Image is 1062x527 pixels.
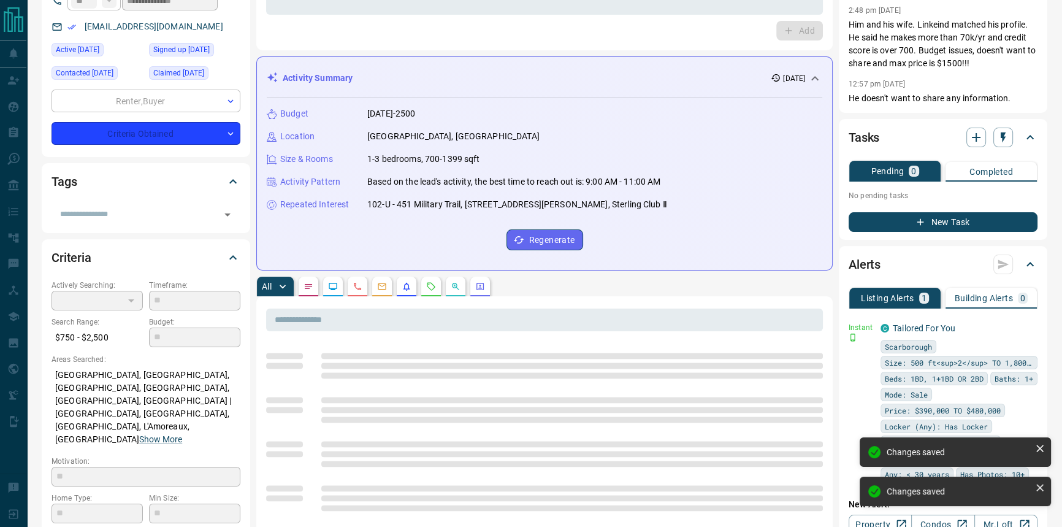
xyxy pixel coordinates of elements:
[922,294,926,302] p: 1
[955,294,1013,302] p: Building Alerts
[849,80,905,88] p: 12:57 pm [DATE]
[56,67,113,79] span: Contacted [DATE]
[367,175,660,188] p: Based on the lead's activity, the best time to reach out is: 9:00 AM - 11:00 AM
[911,167,916,175] p: 0
[52,328,143,348] p: $750 - $2,500
[353,282,362,291] svg: Calls
[426,282,436,291] svg: Requests
[328,282,338,291] svg: Lead Browsing Activity
[280,153,333,166] p: Size & Rooms
[280,107,308,120] p: Budget
[52,493,143,504] p: Home Type:
[885,340,932,353] span: Scarborough
[849,322,873,333] p: Instant
[849,92,1037,105] p: He doesn't want to share any information.
[52,172,77,191] h2: Tags
[451,282,460,291] svg: Opportunities
[52,66,143,83] div: Tue Aug 12 2025
[149,493,240,504] p: Min Size:
[52,167,240,196] div: Tags
[52,243,240,272] div: Criteria
[52,456,240,467] p: Motivation:
[149,317,240,328] p: Budget:
[783,73,805,84] p: [DATE]
[153,44,210,56] span: Signed up [DATE]
[85,21,223,31] a: [EMAIL_ADDRESS][DOMAIN_NAME]
[881,324,889,333] div: condos.ca
[969,167,1013,176] p: Completed
[52,90,240,112] div: Renter , Buyer
[885,388,928,401] span: Mode: Sale
[887,487,1030,496] div: Changes saved
[849,128,879,147] h2: Tasks
[849,498,1037,511] p: New Alert:
[1020,294,1025,302] p: 0
[267,67,822,90] div: Activity Summary[DATE]
[367,130,540,143] p: [GEOGRAPHIC_DATA], [GEOGRAPHIC_DATA]
[885,404,1001,417] span: Price: $390,000 TO $480,000
[475,282,485,291] svg: Agent Actions
[304,282,313,291] svg: Notes
[367,153,480,166] p: 1-3 bedrooms, 700-1399 sqft
[849,187,1037,205] p: No pending tasks
[52,317,143,328] p: Search Range:
[149,43,240,60] div: Fri Nov 01 2024
[52,354,240,365] p: Areas Searched:
[139,433,182,446] button: Show More
[861,294,914,302] p: Listing Alerts
[506,229,583,250] button: Regenerate
[280,130,315,143] p: Location
[52,248,91,267] h2: Criteria
[52,122,240,145] div: Criteria Obtained
[52,280,143,291] p: Actively Searching:
[995,372,1033,385] span: Baths: 1+
[885,372,984,385] span: Beds: 1BD, 1+1BD OR 2BD
[871,167,904,175] p: Pending
[219,206,236,223] button: Open
[885,356,1033,369] span: Size: 500 ft<sup>2</sup> TO 1,800 ft<sup>2</sup>
[52,365,240,450] p: [GEOGRAPHIC_DATA], [GEOGRAPHIC_DATA], [GEOGRAPHIC_DATA], [GEOGRAPHIC_DATA], [GEOGRAPHIC_DATA], [G...
[283,72,353,85] p: Activity Summary
[56,44,99,56] span: Active [DATE]
[280,198,349,211] p: Repeated Interest
[52,43,143,60] div: Tue Aug 12 2025
[885,420,988,433] span: Locker (Any): Has Locker
[67,23,76,31] svg: Email Verified
[849,212,1037,232] button: New Task
[893,323,955,333] a: Tailored For You
[849,250,1037,279] div: Alerts
[153,67,204,79] span: Claimed [DATE]
[377,282,387,291] svg: Emails
[849,6,901,15] p: 2:48 pm [DATE]
[149,280,240,291] p: Timeframe:
[887,447,1030,457] div: Changes saved
[149,66,240,83] div: Fri Nov 01 2024
[849,255,881,274] h2: Alerts
[849,333,857,342] svg: Push Notification Only
[280,175,340,188] p: Activity Pattern
[367,107,415,120] p: [DATE]-2500
[849,18,1037,70] p: Him and his wife. Linkeind matched his profile. He said he makes more than 70k/yr and credit scor...
[849,123,1037,152] div: Tasks
[262,282,272,291] p: All
[402,282,411,291] svg: Listing Alerts
[367,198,667,211] p: 102-U - 451 Military Trail, [STREET_ADDRESS][PERSON_NAME], Sterling Club Ⅱ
